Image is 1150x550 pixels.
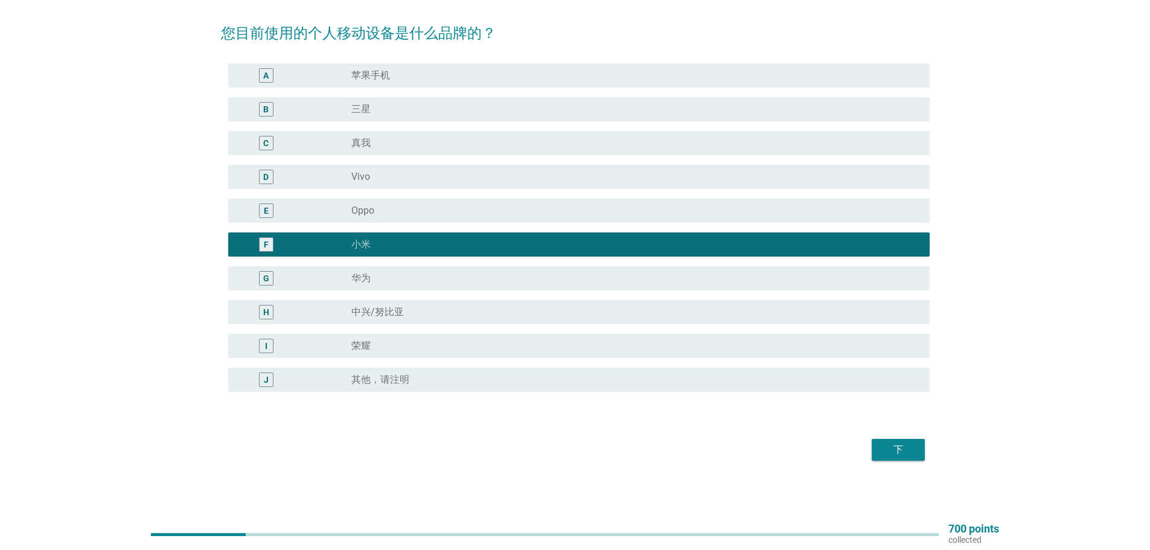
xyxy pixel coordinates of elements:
[351,137,371,149] label: 真我
[881,443,915,457] div: 下
[264,374,269,386] div: J
[351,340,371,352] label: 荣耀
[351,306,404,318] label: 中兴/努比亚
[263,272,269,285] div: G
[265,340,267,353] div: I
[351,205,374,217] label: Oppo
[948,534,999,545] p: collected
[263,171,269,184] div: D
[221,10,930,44] h2: 您目前使用的个人移动设备是什么品牌的？
[264,238,269,251] div: F
[351,103,371,115] label: 三星
[351,238,371,251] label: 小米
[351,272,371,284] label: 华为
[263,137,269,150] div: C
[263,103,269,116] div: B
[948,523,999,534] p: 700 points
[351,374,409,386] label: 其他，请注明
[351,69,390,82] label: 苹果手机
[264,205,269,217] div: E
[263,69,269,82] div: A
[263,306,269,319] div: H
[872,439,925,461] button: 下
[351,171,370,183] label: Vivo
